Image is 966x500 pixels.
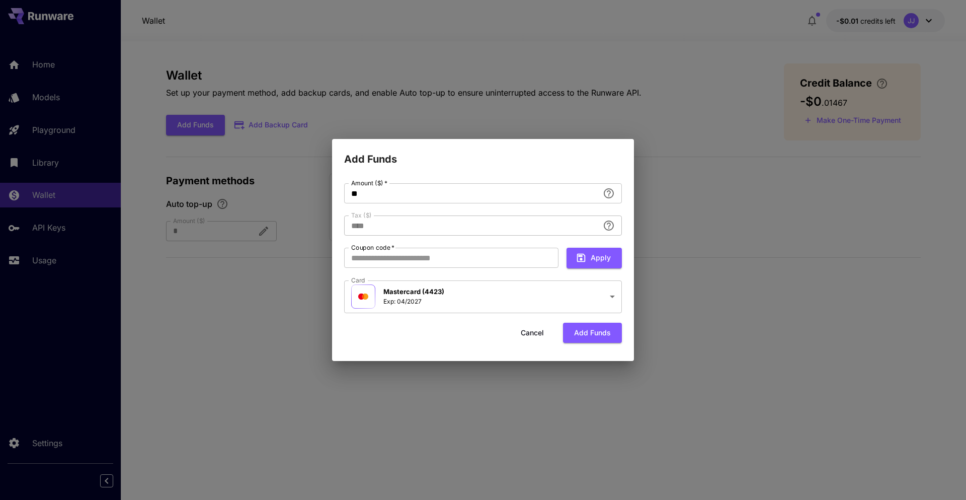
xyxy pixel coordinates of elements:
button: Add funds [563,323,622,343]
label: Amount ($) [351,179,387,187]
label: Tax ($) [351,211,372,220]
h2: Add Funds [332,139,634,167]
label: Card [351,276,365,284]
button: Apply [567,248,622,268]
label: Coupon code [351,243,394,252]
button: Cancel [510,323,555,343]
p: Exp: 04/2027 [383,297,444,306]
p: Mastercard (4423) [383,287,444,297]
